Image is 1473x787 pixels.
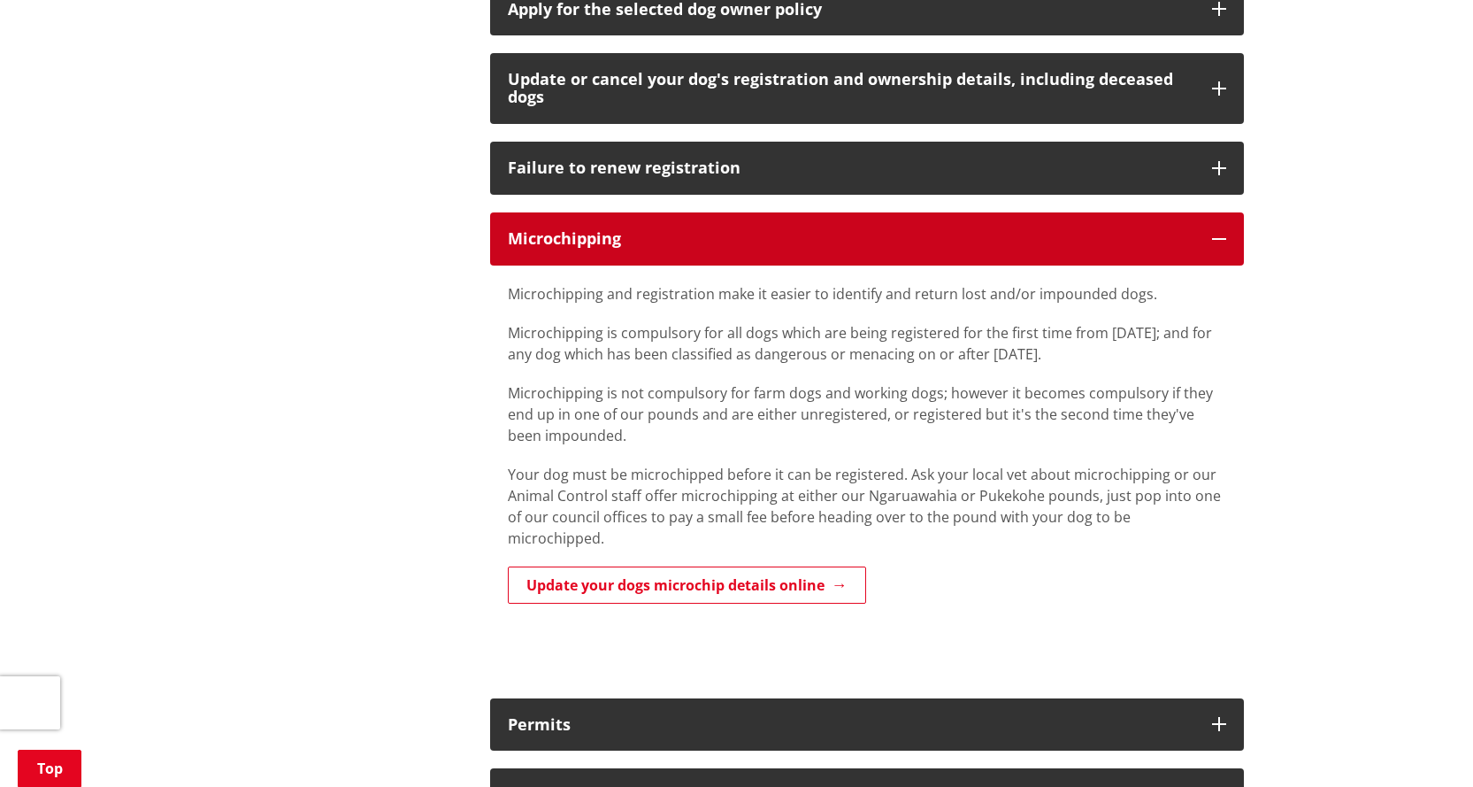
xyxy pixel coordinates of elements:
[508,283,1226,305] p: Microchipping and registration make it easier to identify and return lost and/or impounded dogs.
[18,750,81,787] a: Top
[508,464,1226,549] p: Your dog must be microchipped before it can be registered. Ask your local vet about microchipping...
[490,212,1244,266] button: Microchipping
[508,382,1226,446] p: Microchipping is not compulsory for farm dogs and working dogs; however it becomes compulsory if ...
[490,698,1244,752] button: Permits
[508,1,1194,19] div: Apply for the selected dog owner policy
[508,71,1194,106] h3: Update or cancel your dog's registration and ownership details, including deceased dogs
[1392,713,1455,776] iframe: Messenger Launcher
[490,53,1244,124] button: Update or cancel your dog's registration and ownership details, including deceased dogs
[508,159,1194,177] h3: Failure to renew registration
[508,322,1226,365] p: Microchipping is compulsory for all dogs which are being registered for the first time from [DATE...
[508,230,1194,248] h3: Microchipping
[508,567,866,604] a: Update your dogs microchip details online
[508,716,1194,734] h3: Permits
[490,142,1244,195] button: Failure to renew registration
